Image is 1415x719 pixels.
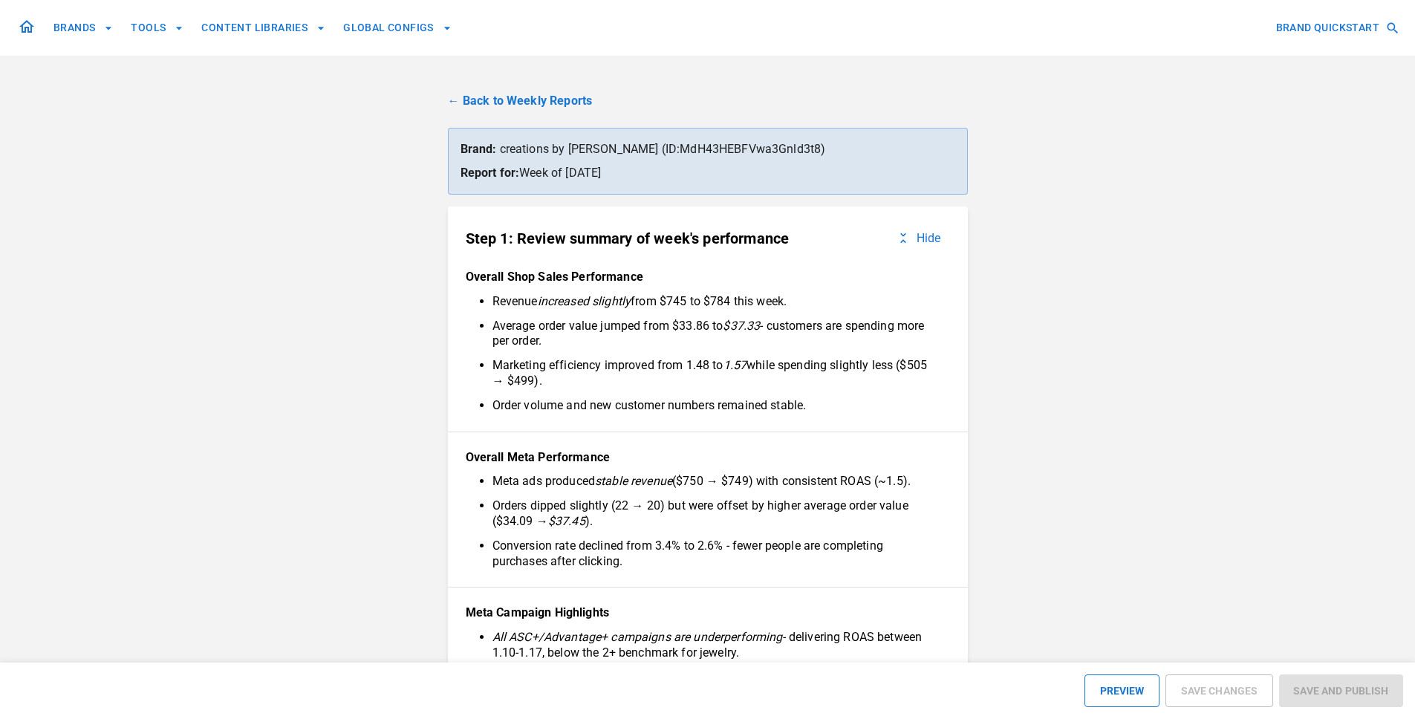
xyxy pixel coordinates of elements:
p: Overall Shop Sales Performance [466,270,950,285]
li: Revenue from $745 to $784 this week. [492,294,938,310]
strong: Report for: [461,166,520,180]
em: $37.33 [723,319,760,333]
li: Meta ads produced ($750 → $749) with consistent ROAS (~1.5). [492,474,938,489]
button: BRANDS [48,14,119,42]
li: Average order value jumped from $33.86 to - customers are spending more per order. [492,319,938,350]
button: TOOLS [125,14,189,42]
button: GLOBAL CONFIGS [337,14,458,42]
em: All ASC+/Advantage+ campaigns are underperforming [492,630,783,644]
p: Overall Meta Performance [466,450,950,466]
button: CONTENT LIBRARIES [195,14,331,42]
button: BRAND QUICKSTART [1270,14,1403,42]
button: PREVIEW [1084,674,1159,707]
li: Marketing efficiency improved from 1.48 to while spending slightly less ($505 → $499). [492,358,938,389]
li: Order volume and new customer numbers remained stable. [492,398,938,414]
p: Meta Campaign Highlights [466,605,950,621]
em: 1.57 [723,358,747,372]
p: Step 1: Review summary of week's performance [466,230,790,247]
p: Week of [DATE] [461,164,955,182]
a: ← Back to Weekly Reports [448,92,968,110]
li: Conversion rate declined from 3.4% to 2.6% - fewer people are completing purchases after clicking. [492,539,938,570]
button: Hide [887,224,950,252]
em: increased slightly [538,294,631,308]
p: creations by [PERSON_NAME] (ID: MdH43HEBFVwa3Gnld3t8 ) [461,140,955,158]
li: - delivering ROAS between 1.10-1.17, below the 2+ benchmark for jewelry. [492,630,938,661]
strong: Brand: [461,142,497,156]
em: $37.45 [548,514,585,528]
p: Hide [917,231,941,245]
li: Orders dipped slightly (22 → 20) but were offset by higher average order value ($34.09 → ). [492,498,938,530]
em: stable revenue [595,474,672,488]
